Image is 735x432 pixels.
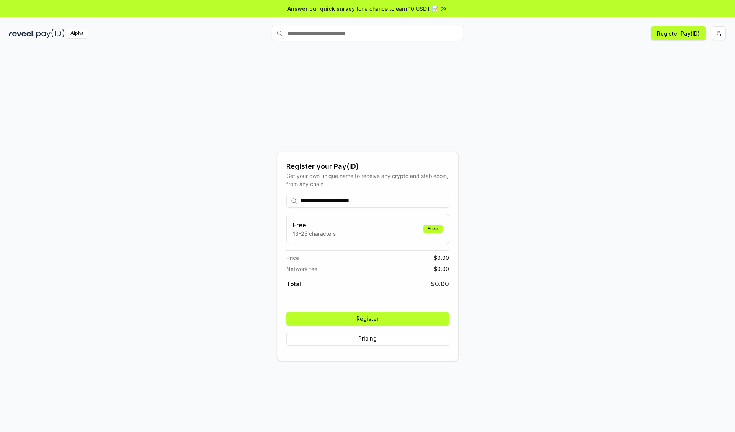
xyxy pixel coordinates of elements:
[286,332,449,346] button: Pricing
[286,254,299,262] span: Price
[286,312,449,326] button: Register
[286,265,317,273] span: Network fee
[9,29,35,38] img: reveel_dark
[66,29,88,38] div: Alpha
[431,279,449,289] span: $ 0.00
[423,225,443,233] div: Free
[356,5,438,13] span: for a chance to earn 10 USDT 📝
[293,220,336,230] h3: Free
[286,279,301,289] span: Total
[286,161,449,172] div: Register your Pay(ID)
[287,5,355,13] span: Answer our quick survey
[434,254,449,262] span: $ 0.00
[651,26,706,40] button: Register Pay(ID)
[293,230,336,238] p: 13-25 characters
[286,172,449,188] div: Get your own unique name to receive any crypto and stablecoin, from any chain
[36,29,65,38] img: pay_id
[434,265,449,273] span: $ 0.00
